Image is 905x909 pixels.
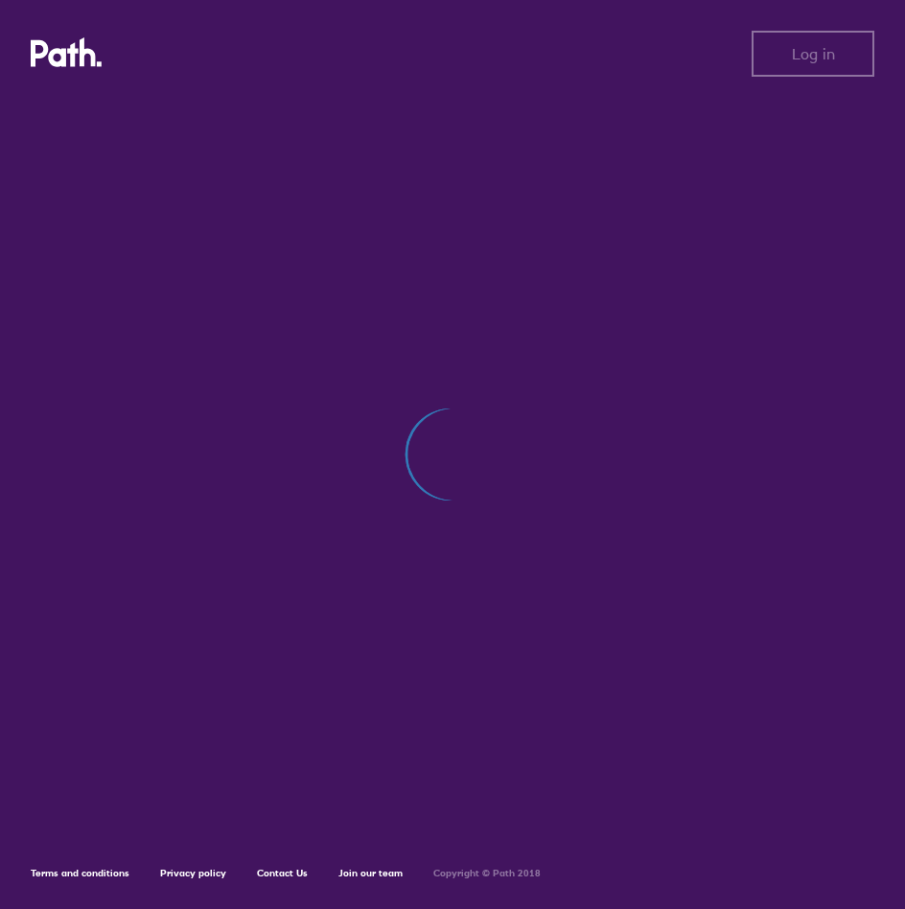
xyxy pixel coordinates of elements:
span: Log in [792,45,835,62]
a: Contact Us [257,867,308,879]
h6: Copyright © Path 2018 [433,868,541,879]
button: Log in [752,31,874,77]
a: Join our team [338,867,403,879]
a: Privacy policy [160,867,226,879]
a: Terms and conditions [31,867,129,879]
